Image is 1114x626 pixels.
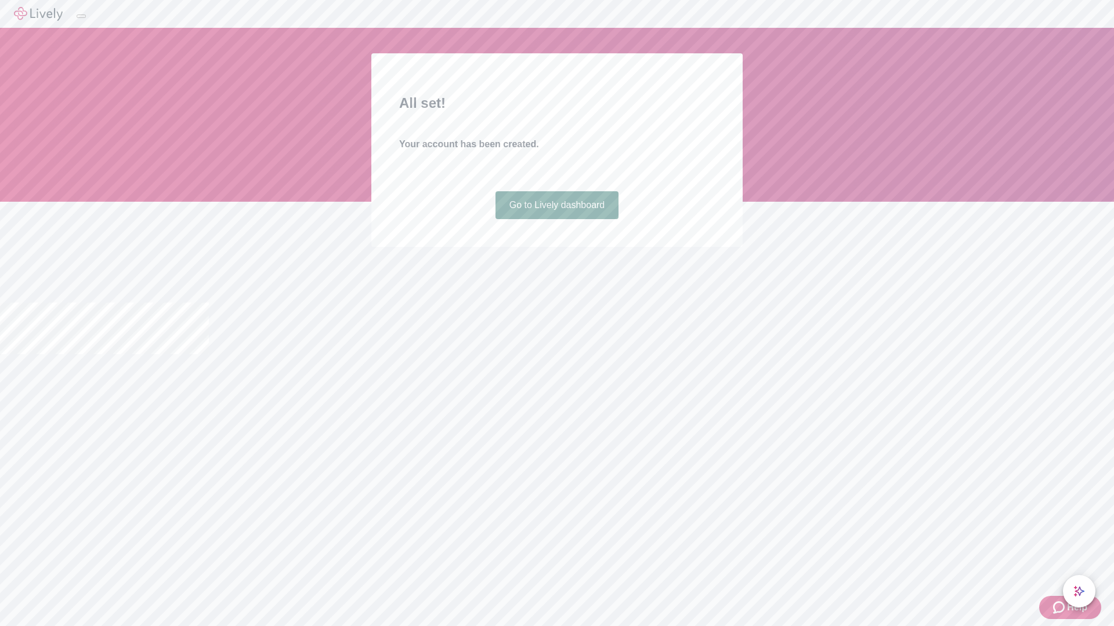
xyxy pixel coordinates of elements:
[399,137,715,151] h4: Your account has been created.
[1067,600,1087,614] span: Help
[1039,596,1101,619] button: Zendesk support iconHelp
[1073,585,1085,597] svg: Lively AI Assistant
[1063,575,1095,607] button: chat
[14,7,63,21] img: Lively
[399,93,715,114] h2: All set!
[77,14,86,18] button: Log out
[495,191,619,219] a: Go to Lively dashboard
[1053,600,1067,614] svg: Zendesk support icon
